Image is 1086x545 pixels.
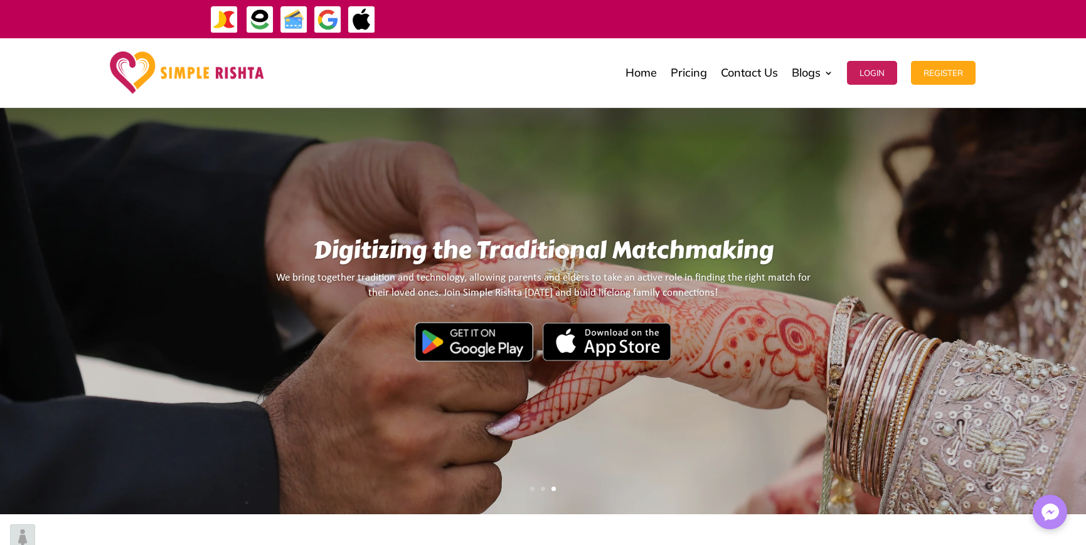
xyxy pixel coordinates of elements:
[314,6,342,34] img: GooglePay-icon
[847,61,897,85] button: Login
[415,322,533,361] img: Google Play
[847,41,897,104] a: Login
[274,236,812,271] h1: Digitizing the Traditional Matchmaking
[541,487,545,491] a: 2
[622,8,650,30] strong: ایزی پیسہ
[551,487,556,491] a: 3
[414,11,956,26] div: ایپ میں پیمنٹ صرف گوگل پے اور ایپل پے کے ذریعے ممکن ہے۔ ، یا کریڈٹ کارڈ کے ذریعے ویب سائٹ پر ہوگی۔
[721,41,778,104] a: Contact Us
[653,8,679,30] strong: جاز کیش
[911,41,976,104] a: Register
[792,41,833,104] a: Blogs
[348,6,376,34] img: ApplePay-icon
[530,487,535,491] a: 1
[1038,500,1063,525] img: Messenger
[246,6,274,34] img: EasyPaisa-icon
[280,6,308,34] img: Credit Cards
[911,61,976,85] button: Register
[626,41,657,104] a: Home
[274,271,812,366] : We bring together tradition and technology, allowing parents and elders to take an active role in...
[671,41,707,104] a: Pricing
[210,6,238,34] img: JazzCash-icon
